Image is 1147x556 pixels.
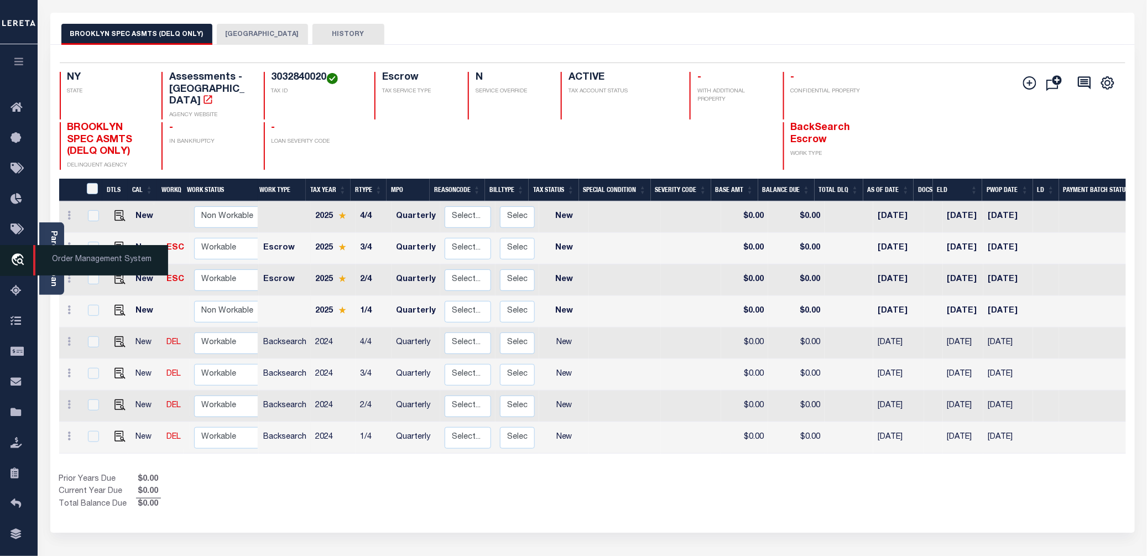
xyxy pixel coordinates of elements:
[272,72,362,84] h4: 3032840020
[59,179,80,201] th: &nbsp;&nbsp;&nbsp;&nbsp;&nbsp;&nbsp;&nbsp;&nbsp;&nbsp;&nbsp;
[711,179,758,201] th: Base Amt: activate to sort column ascending
[943,233,984,264] td: [DATE]
[982,179,1033,201] th: PWOP Date: activate to sort column ascending
[311,328,356,359] td: 2024
[392,422,440,454] td: Quarterly
[697,72,701,82] span: -
[131,233,161,264] td: New
[259,391,311,422] td: Backsearch
[1059,179,1144,201] th: Payment Batch Status: activate to sort column ascending
[933,179,983,201] th: ELD: activate to sort column ascending
[272,87,362,96] p: TAX ID
[539,201,589,233] td: New
[485,179,529,201] th: BillType: activate to sort column ascending
[217,24,308,45] button: [GEOGRAPHIC_DATA]
[815,179,863,201] th: Total DLQ: activate to sort column ascending
[169,111,251,119] p: AGENCY WEBSITE
[539,233,589,264] td: New
[983,233,1033,264] td: [DATE]
[306,179,351,201] th: Tax Year: activate to sort column ascending
[136,474,161,486] span: $0.00
[539,359,589,391] td: New
[579,179,651,201] th: Special Condition: activate to sort column ascending
[768,391,825,422] td: $0.00
[392,359,440,391] td: Quarterly
[392,296,440,328] td: Quarterly
[166,276,184,283] a: ESC
[356,422,392,454] td: 1/4
[356,264,392,296] td: 2/4
[873,422,924,454] td: [DATE]
[169,138,251,146] p: IN BANKRUPTCY
[721,328,768,359] td: $0.00
[721,296,768,328] td: $0.00
[256,179,306,201] th: Work Type
[131,328,161,359] td: New
[791,123,851,145] span: BackSearch Escrow
[1033,179,1059,201] th: LD: activate to sort column ascending
[169,72,251,108] h4: Assessments - [GEOGRAPHIC_DATA]
[131,359,161,391] td: New
[259,422,311,454] td: Backsearch
[943,391,984,422] td: [DATE]
[272,138,362,146] p: LOAN SEVERITY CODE
[80,179,103,201] th: &nbsp;
[873,328,924,359] td: [DATE]
[768,296,825,328] td: $0.00
[11,253,28,268] i: travel_explore
[539,264,589,296] td: New
[166,433,181,441] a: DEL
[476,87,548,96] p: SERVICE OVERRIDE
[311,391,356,422] td: 2024
[311,359,356,391] td: 2024
[131,422,161,454] td: New
[529,179,579,201] th: Tax Status: activate to sort column ascending
[791,150,872,158] p: WORK TYPE
[476,72,548,84] h4: N
[61,24,212,45] button: BROOKLYN SPEC ASMTS (DELQ ONLY)
[943,264,984,296] td: [DATE]
[768,359,825,391] td: $0.00
[697,87,770,104] p: WITH ADDITIONAL PROPERTY
[943,359,984,391] td: [DATE]
[131,391,161,422] td: New
[392,201,440,233] td: Quarterly
[259,328,311,359] td: Backsearch
[356,233,392,264] td: 3/4
[356,201,392,233] td: 4/4
[67,87,149,96] p: STATE
[67,123,133,157] span: BROOKLYN SPEC ASMTS (DELQ ONLY)
[768,264,825,296] td: $0.00
[67,162,149,170] p: DELINQUENT AGENCY
[272,123,275,133] span: -
[983,328,1033,359] td: [DATE]
[311,233,356,264] td: 2025
[382,72,455,84] h4: Escrow
[136,486,161,498] span: $0.00
[873,264,924,296] td: [DATE]
[721,233,768,264] td: $0.00
[128,179,157,201] th: CAL: activate to sort column ascending
[49,231,57,287] a: Parcel & Loan
[338,306,346,314] img: Star.svg
[768,201,825,233] td: $0.00
[131,296,161,328] td: New
[311,422,356,454] td: 2024
[392,328,440,359] td: Quarterly
[873,296,924,328] td: [DATE]
[259,359,311,391] td: Backsearch
[259,264,311,296] td: Escrow
[539,422,589,454] td: New
[392,233,440,264] td: Quarterly
[311,264,356,296] td: 2025
[983,391,1033,422] td: [DATE]
[873,391,924,422] td: [DATE]
[430,179,485,201] th: ReasonCode: activate to sort column ascending
[311,296,356,328] td: 2025
[311,201,356,233] td: 2025
[356,296,392,328] td: 1/4
[356,391,392,422] td: 2/4
[943,422,984,454] td: [DATE]
[983,422,1033,454] td: [DATE]
[102,179,128,201] th: DTLS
